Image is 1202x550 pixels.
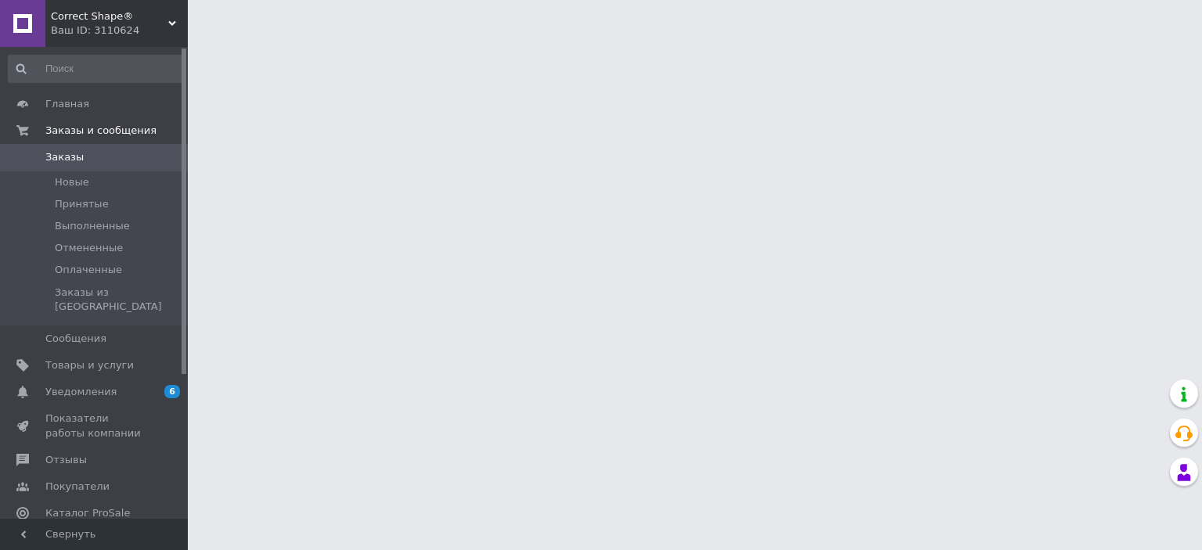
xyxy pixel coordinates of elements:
span: Покупатели [45,480,110,494]
span: Уведомления [45,385,117,399]
input: Поиск [8,55,185,83]
span: Заказы и сообщения [45,124,157,138]
span: Новые [55,175,89,189]
span: Оплаченные [55,263,122,277]
span: Отмененные [55,241,123,255]
span: Отзывы [45,453,87,467]
span: Заказы из [GEOGRAPHIC_DATA] [55,286,183,314]
span: Показатели работы компании [45,412,145,440]
span: Товары и услуги [45,358,134,372]
span: Принятые [55,197,109,211]
span: Выполненные [55,219,130,233]
div: Ваш ID: 3110624 [51,23,188,38]
span: Главная [45,97,89,111]
span: Correct Shape® [51,9,168,23]
span: Сообщения [45,332,106,346]
span: Заказы [45,150,84,164]
span: 6 [164,385,180,398]
span: Каталог ProSale [45,506,130,520]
